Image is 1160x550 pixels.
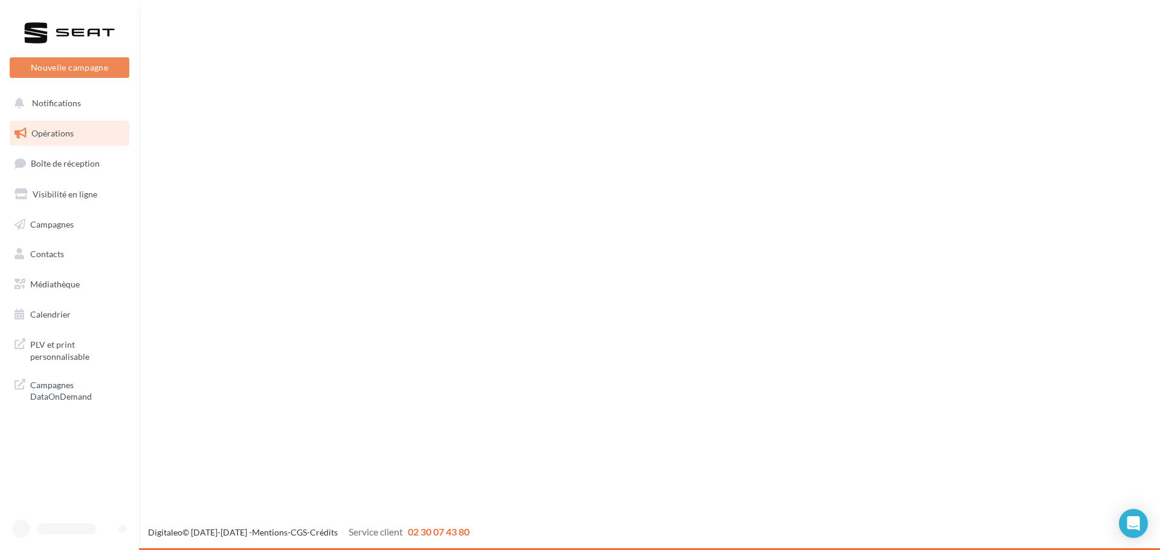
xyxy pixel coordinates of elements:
span: PLV et print personnalisable [30,336,124,362]
a: Visibilité en ligne [7,182,132,207]
span: Service client [349,526,403,537]
a: Mentions [252,527,288,537]
a: Contacts [7,241,132,267]
button: Nouvelle campagne [10,57,129,78]
a: Boîte de réception [7,150,132,176]
button: Notifications [7,91,127,116]
a: Digitaleo [148,527,182,537]
span: Notifications [32,98,81,108]
a: Crédits [310,527,338,537]
a: Calendrier [7,302,132,327]
a: Opérations [7,121,132,146]
span: Médiathèque [30,279,80,289]
span: Visibilité en ligne [33,189,97,199]
span: Calendrier [30,309,71,319]
div: Open Intercom Messenger [1119,509,1148,538]
a: Campagnes [7,212,132,237]
a: Campagnes DataOnDemand [7,372,132,408]
span: Contacts [30,249,64,259]
span: © [DATE]-[DATE] - - - [148,527,469,537]
span: Opérations [31,128,74,138]
a: Médiathèque [7,272,132,297]
span: Campagnes DataOnDemand [30,377,124,403]
a: CGS [291,527,307,537]
span: Campagnes [30,219,74,229]
span: 02 30 07 43 80 [408,526,469,537]
a: PLV et print personnalisable [7,331,132,367]
span: Boîte de réception [31,158,100,168]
